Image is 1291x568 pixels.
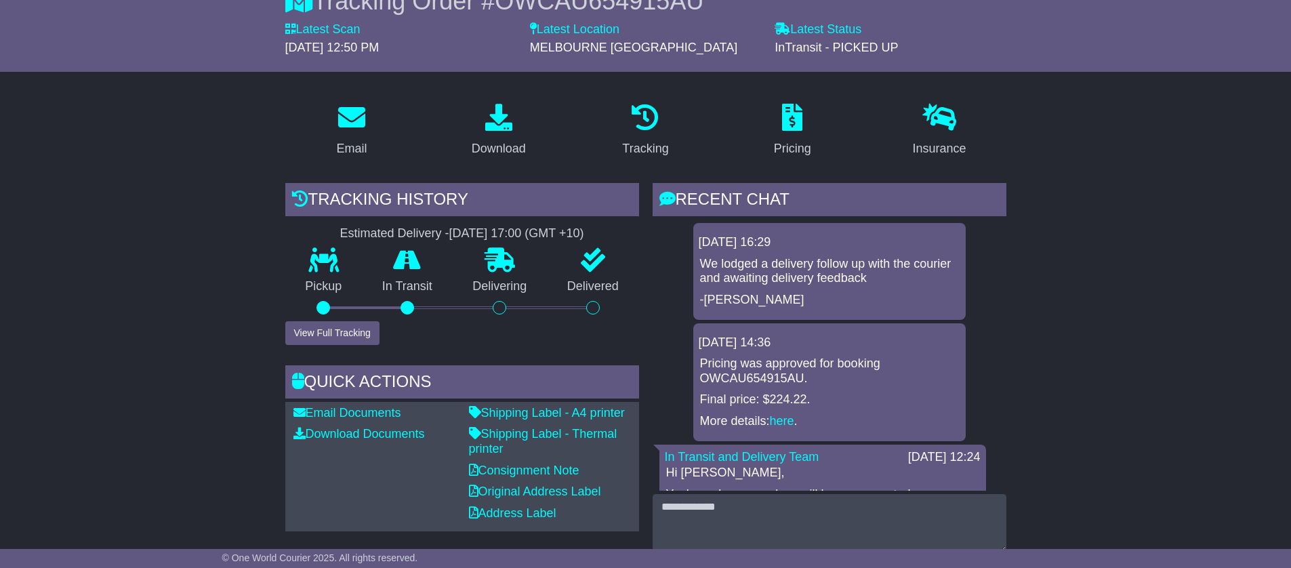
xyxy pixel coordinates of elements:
p: Pickup [285,279,363,294]
div: [DATE] 16:29 [699,235,960,250]
button: View Full Tracking [285,321,380,345]
span: InTransit - PICKED UP [775,41,898,54]
div: Email [336,140,367,158]
a: Tracking [613,99,677,163]
label: Latest Scan [285,22,361,37]
a: here [770,414,794,428]
p: Delivered [547,279,639,294]
p: Pricing was approved for booking OWCAU654915AU. [700,357,959,386]
p: Delivering [453,279,548,294]
p: You're welcome, and we will keep you posted. [666,487,979,502]
a: Pricing [765,99,820,163]
div: Insurance [913,140,966,158]
span: MELBOURNE [GEOGRAPHIC_DATA] [530,41,737,54]
div: Download [472,140,526,158]
p: More details: . [700,414,959,429]
a: Consignment Note [469,464,579,477]
div: Tracking [622,140,668,158]
div: [DATE] 17:00 (GMT +10) [449,226,584,241]
a: Download Documents [293,427,425,441]
a: Insurance [904,99,975,163]
a: Email Documents [293,406,401,420]
div: Estimated Delivery - [285,226,639,241]
a: Shipping Label - A4 printer [469,406,625,420]
p: Final price: $224.22. [700,392,959,407]
a: In Transit and Delivery Team [665,450,819,464]
div: [DATE] 14:36 [699,336,960,350]
div: Quick Actions [285,365,639,402]
p: In Transit [362,279,453,294]
a: Original Address Label [469,485,601,498]
p: Hi [PERSON_NAME], [666,466,979,481]
span: [DATE] 12:50 PM [285,41,380,54]
div: Pricing [774,140,811,158]
span: © One World Courier 2025. All rights reserved. [222,552,418,563]
div: [DATE] 12:24 [908,450,981,465]
a: Address Label [469,506,556,520]
a: Shipping Label - Thermal printer [469,427,617,455]
a: Download [463,99,535,163]
label: Latest Location [530,22,619,37]
p: We lodged a delivery follow up with the courier and awaiting delivery feedback [700,257,959,286]
div: RECENT CHAT [653,183,1006,220]
a: Email [327,99,375,163]
label: Latest Status [775,22,861,37]
div: Tracking history [285,183,639,220]
p: -[PERSON_NAME] [700,293,959,308]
